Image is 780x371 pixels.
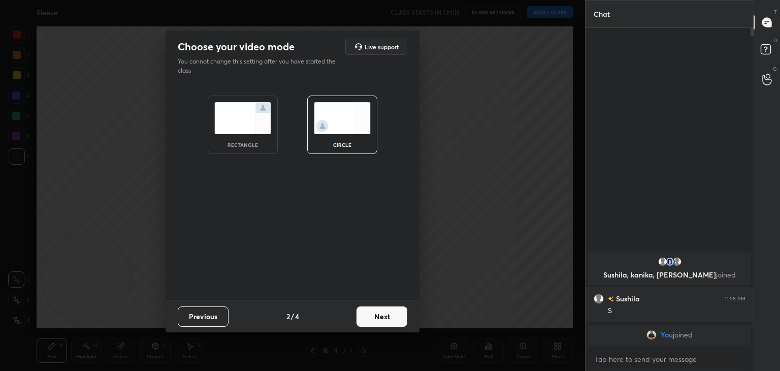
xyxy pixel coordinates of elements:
[725,296,745,302] div: 11:58 AM
[774,8,777,16] p: T
[178,306,229,327] button: Previous
[594,294,604,304] img: default.png
[222,142,263,147] div: rectangle
[178,40,295,53] h2: Choose your video mode
[314,102,371,134] img: circleScreenIcon.acc0effb.svg
[614,293,640,304] h6: Sushila
[665,257,675,267] img: 72393776_AD72BC16-606C-4BE7-99AD-CE215993D825.png
[773,65,777,73] p: G
[291,311,294,322] h4: /
[594,271,745,279] p: Sushila, kanika, [PERSON_NAME]
[178,57,342,75] p: You cannot change this setting after you have started the class
[658,257,668,267] img: default.png
[356,306,407,327] button: Next
[322,142,363,147] div: circle
[673,331,693,339] span: joined
[608,306,745,316] div: S
[608,296,614,302] img: no-rating-badge.077c3623.svg
[661,331,673,339] span: You
[286,311,290,322] h4: 2
[365,44,399,50] h5: Live support
[646,330,657,340] img: ac1245674e8d465aac1aa0ff8abd4772.jpg
[773,37,777,44] p: D
[586,1,618,27] p: Chat
[295,311,299,322] h4: 4
[586,251,754,347] div: grid
[214,102,271,134] img: normalScreenIcon.ae25ed63.svg
[672,257,682,267] img: default.png
[716,270,736,280] span: joined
